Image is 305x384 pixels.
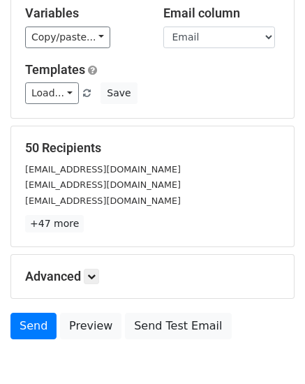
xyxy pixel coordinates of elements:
[235,317,305,384] iframe: Chat Widget
[25,269,280,284] h5: Advanced
[25,195,181,206] small: [EMAIL_ADDRESS][DOMAIN_NAME]
[25,6,142,21] h5: Variables
[25,82,79,104] a: Load...
[101,82,137,104] button: Save
[25,179,181,190] small: [EMAIL_ADDRESS][DOMAIN_NAME]
[163,6,281,21] h5: Email column
[25,164,181,175] small: [EMAIL_ADDRESS][DOMAIN_NAME]
[10,313,57,339] a: Send
[25,62,85,77] a: Templates
[125,313,231,339] a: Send Test Email
[60,313,121,339] a: Preview
[235,317,305,384] div: Widget de chat
[25,140,280,156] h5: 50 Recipients
[25,27,110,48] a: Copy/paste...
[25,215,84,232] a: +47 more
